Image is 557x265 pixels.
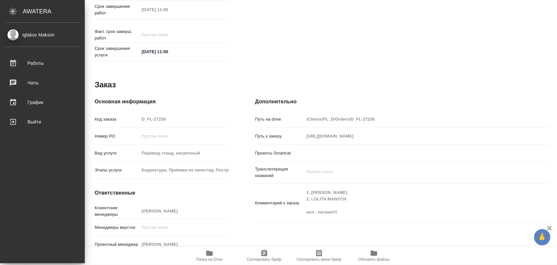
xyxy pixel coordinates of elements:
[5,78,80,88] div: Чаты
[95,133,139,140] p: Номер РО
[5,97,80,107] div: График
[255,200,304,206] p: Комментарий к заказу
[304,131,525,141] input: Пустое поле
[95,167,139,173] p: Этапы услуги
[95,205,139,218] p: Клиентские менеджеры
[2,75,83,91] a: Чаты
[95,150,139,156] p: Вид услуги
[139,47,196,56] input: ✎ Введи что-нибудь
[139,5,196,14] input: Пустое поле
[139,30,196,39] input: Пустое поле
[95,45,139,58] p: Срок завершения услуги
[297,257,341,262] span: Скопировать мини-бриф
[95,189,229,197] h4: Ответственные
[255,150,304,156] p: Проекты Smartcat
[292,247,347,265] button: Скопировать мини-бриф
[139,206,229,216] input: Пустое поле
[2,55,83,71] a: Работы
[255,166,304,179] p: Транслитерация названий
[95,224,139,231] p: Менеджеры верстки
[304,187,525,218] textarea: 1. [PERSON_NAME] 2. LOLITA MANYCH исп - латино!!!
[5,31,80,38] div: Iglakov Maksim
[95,241,139,248] p: Проектный менеджер
[196,257,223,262] span: Папка на Drive
[347,247,401,265] button: Обновить файлы
[255,133,304,140] p: Путь к заказу
[139,148,229,158] input: Пустое поле
[95,116,139,123] p: Код заказа
[95,3,139,16] p: Срок завершения работ
[5,58,80,68] div: Работы
[304,114,525,124] input: Пустое поле
[139,131,229,141] input: Пустое поле
[237,247,292,265] button: Скопировать бриф
[534,229,550,245] button: 🙏
[95,98,229,106] h4: Основная информация
[139,165,229,175] input: Пустое поле
[358,257,390,262] span: Обновить файлы
[2,114,83,130] a: Выйти
[139,240,229,249] input: Пустое поле
[537,230,548,244] span: 🙏
[139,223,229,232] input: Пустое поле
[247,257,281,262] span: Скопировать бриф
[2,94,83,110] a: График
[95,80,116,90] h2: Заказ
[182,247,237,265] button: Папка на Drive
[255,98,550,106] h4: Дополнительно
[5,117,80,127] div: Выйти
[23,5,85,18] div: AWATERA
[95,28,139,41] p: Факт. срок заверш. работ
[255,116,304,123] p: Путь на drive
[139,114,229,124] input: Пустое поле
